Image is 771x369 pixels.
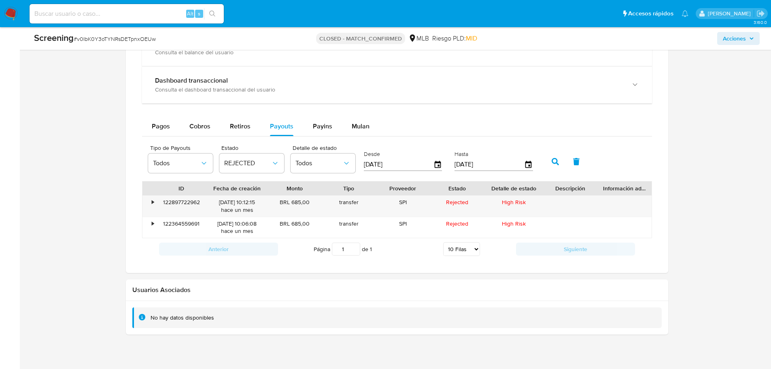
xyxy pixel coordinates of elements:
[34,31,74,44] b: Screening
[187,10,193,17] span: Alt
[466,34,477,43] span: MID
[756,9,765,18] a: Salir
[723,32,746,45] span: Acciones
[432,34,477,43] span: Riesgo PLD:
[682,10,688,17] a: Notificaciones
[198,10,200,17] span: s
[408,34,429,43] div: MLB
[717,32,760,45] button: Acciones
[754,19,767,26] span: 3.160.0
[74,35,156,43] span: # v0IbK0Y3oTYNRsDETpnxOEUw
[30,9,224,19] input: Buscar usuario o caso...
[628,9,673,18] span: Accesos rápidos
[132,286,662,294] h2: Usuarios Asociados
[316,33,405,44] p: CLOSED - MATCH_CONFIRMED
[204,8,221,19] button: search-icon
[708,10,754,17] p: nicolas.tyrkiel@mercadolibre.com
